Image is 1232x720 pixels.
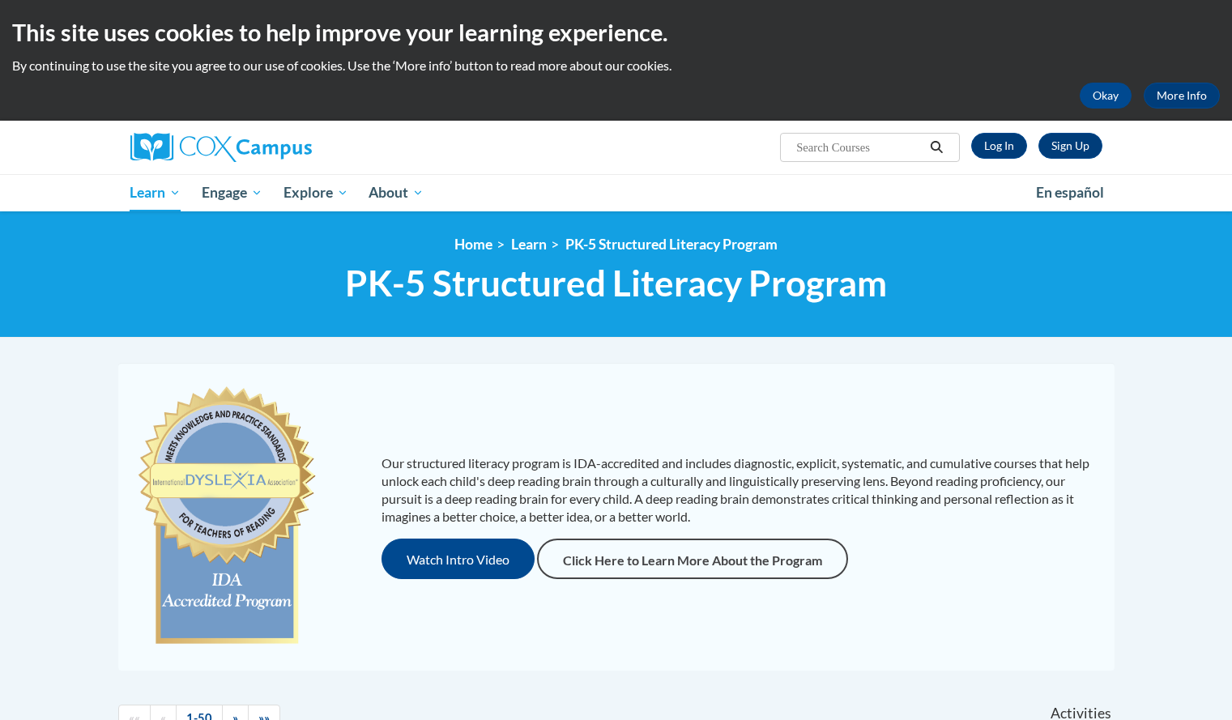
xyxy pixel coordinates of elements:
img: c477cda6-e343-453b-bfce-d6f9e9818e1c.png [134,379,320,654]
button: Watch Intro Video [382,539,535,579]
a: Explore [273,174,359,211]
button: Search [924,138,949,157]
span: About [369,183,424,202]
a: Home [454,236,492,253]
a: Engage [191,174,273,211]
span: Explore [283,183,348,202]
span: Engage [202,183,262,202]
a: Register [1038,133,1102,159]
a: Learn [120,174,192,211]
a: Cox Campus [130,133,438,162]
span: Learn [130,183,181,202]
a: En español [1025,176,1115,210]
a: More Info [1144,83,1220,109]
p: By continuing to use the site you agree to our use of cookies. Use the ‘More info’ button to read... [12,57,1220,75]
input: Search Courses [795,138,924,157]
a: Learn [511,236,547,253]
button: Okay [1080,83,1132,109]
a: PK-5 Structured Literacy Program [565,236,778,253]
div: Main menu [106,174,1127,211]
img: Cox Campus [130,133,312,162]
h2: This site uses cookies to help improve your learning experience. [12,16,1220,49]
a: About [358,174,434,211]
a: Click Here to Learn More About the Program [537,539,848,579]
span: PK-5 Structured Literacy Program [345,262,887,305]
p: Our structured literacy program is IDA-accredited and includes diagnostic, explicit, systematic, ... [382,454,1098,526]
a: Log In [971,133,1027,159]
span: En español [1036,184,1104,201]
